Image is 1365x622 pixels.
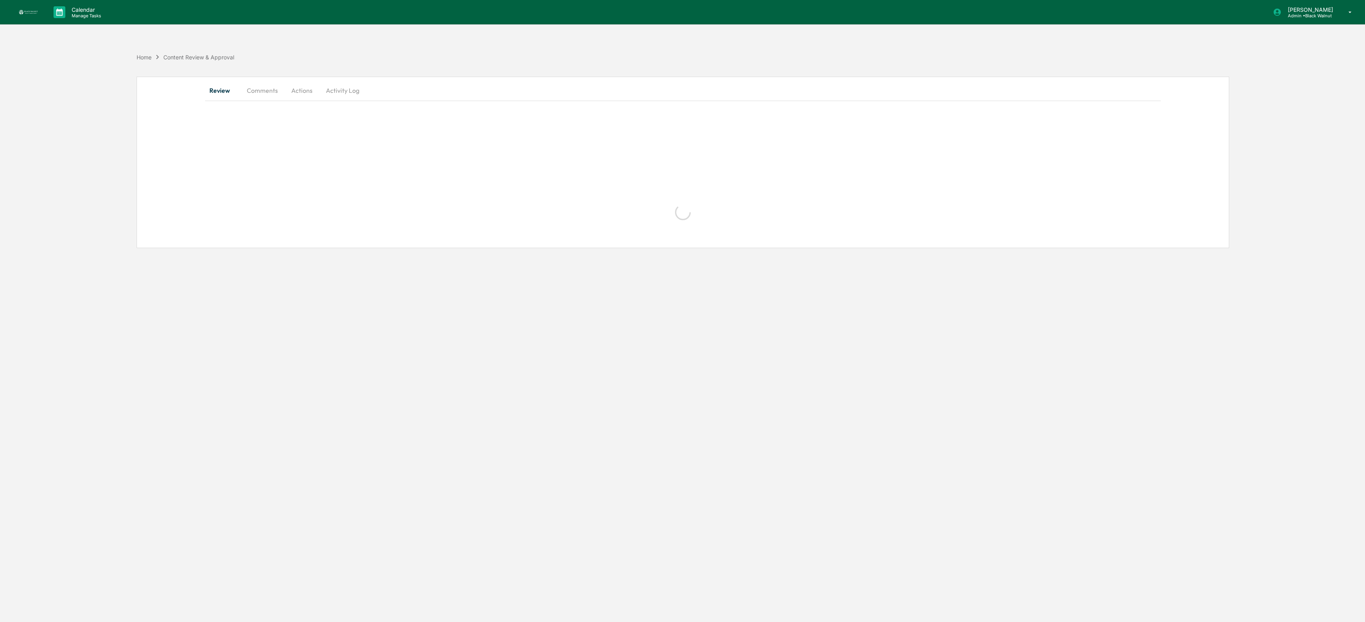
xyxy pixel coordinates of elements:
[320,81,366,100] button: Activity Log
[1282,13,1337,18] p: Admin • Black Walnut
[65,13,105,18] p: Manage Tasks
[205,81,1161,100] div: secondary tabs example
[19,10,38,15] img: logo
[163,54,234,61] div: Content Review & Approval
[205,81,240,100] button: Review
[137,54,152,61] div: Home
[240,81,284,100] button: Comments
[65,6,105,13] p: Calendar
[1282,6,1337,13] p: [PERSON_NAME]
[284,81,320,100] button: Actions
